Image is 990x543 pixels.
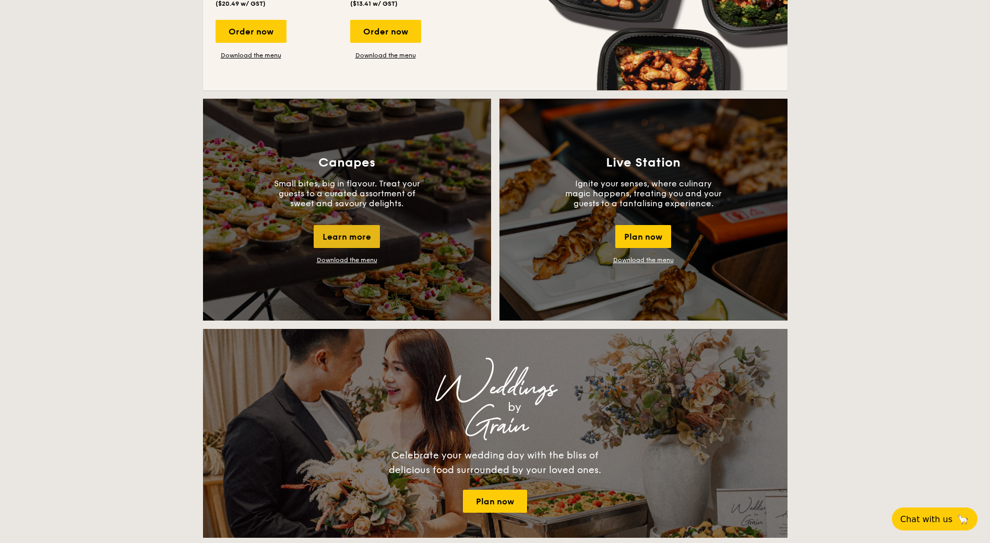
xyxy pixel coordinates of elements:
[613,256,674,264] a: Download the menu
[957,513,969,525] span: 🦙
[295,379,696,398] div: Weddings
[318,156,375,170] h3: Canapes
[317,256,377,264] a: Download the menu
[216,20,287,43] div: Order now
[314,225,380,248] div: Learn more
[463,490,527,513] a: Plan now
[350,20,421,43] div: Order now
[269,179,425,208] p: Small bites, big in flavour. Treat your guests to a curated assortment of sweet and savoury delig...
[378,448,613,477] div: Celebrate your wedding day with the bliss of delicious food surrounded by your loved ones.
[216,51,287,60] a: Download the menu
[350,51,421,60] a: Download the menu
[333,398,696,417] div: by
[900,514,952,524] span: Chat with us
[606,156,681,170] h3: Live Station
[295,417,696,435] div: Grain
[565,179,722,208] p: Ignite your senses, where culinary magic happens, treating you and your guests to a tantalising e...
[892,507,977,530] button: Chat with us🦙
[615,225,671,248] div: Plan now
